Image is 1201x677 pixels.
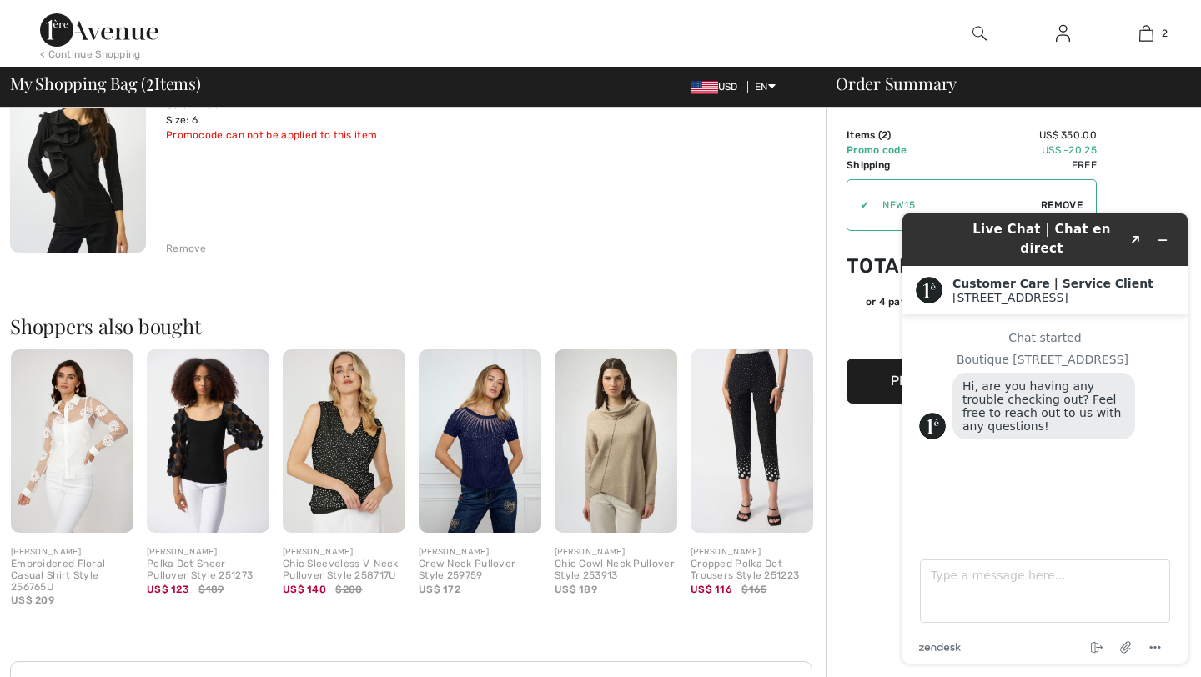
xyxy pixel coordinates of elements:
div: Chic Cowl Neck Pullover Style 253913 [555,559,677,582]
div: Remove [166,241,207,256]
span: US$ 123 [147,584,189,595]
span: $189 [198,582,224,597]
td: US$ 350.00 [938,128,1097,143]
td: US$ -20.25 [938,143,1097,158]
td: Total [847,238,938,294]
img: Polka Dot Sheer Pullover Style 251273 [147,349,269,533]
input: Promo code [869,180,1041,230]
td: Shipping [847,158,938,173]
img: Cropped Polka Dot Trousers Style 251223 [691,349,813,533]
span: 2 [882,129,887,141]
img: Ruffled Crew Neck Pullover Style 253047 [10,48,146,252]
img: My Bag [1139,23,1153,43]
img: Embroidered Floral Casual Shirt Style 256765U [11,349,133,533]
div: [PERSON_NAME] [555,546,677,559]
span: US$ 189 [555,584,597,595]
div: Crew Neck Pullover Style 259759 [419,559,541,582]
td: Free [938,158,1097,173]
span: USD [691,81,745,93]
span: $165 [741,582,766,597]
div: Polka Dot Sheer Pullover Style 251273 [147,559,269,582]
span: US$ 172 [419,584,460,595]
div: or 4 payments ofUS$ 82.44withSezzle Click to learn more about Sezzle [847,294,1097,315]
div: Promocode can not be applied to this item [166,128,432,143]
div: Embroidered Floral Casual Shirt Style 256765U [11,559,133,593]
a: Sign In [1043,23,1083,44]
img: search the website [972,23,987,43]
a: 2 [1105,23,1187,43]
div: Color: Black Size: 6 [166,98,432,128]
button: Proceed to Checkout [847,359,1097,404]
td: Items ( ) [847,128,938,143]
iframe: PayPal-paypal [847,315,1097,353]
div: Chic Sleeveless V-Neck Pullover Style 258717U [283,559,405,582]
img: 1ère Avenue [40,13,158,47]
span: My Shopping Bag ( Items) [10,75,201,92]
span: EN [755,81,776,93]
span: Remove [1041,198,1083,213]
span: 2 [146,71,154,93]
div: [PERSON_NAME] [691,546,813,559]
div: [PERSON_NAME] [147,546,269,559]
img: Chic Cowl Neck Pullover Style 253913 [555,349,677,533]
div: [PERSON_NAME] [283,546,405,559]
div: [PERSON_NAME] [419,546,541,559]
span: US$ 140 [283,584,326,595]
span: US$ 209 [11,594,54,606]
img: Chic Sleeveless V-Neck Pullover Style 258717U [283,349,405,533]
div: Order Summary [816,75,1191,92]
img: Crew Neck Pullover Style 259759 [419,349,541,533]
span: US$ 116 [691,584,732,595]
div: Cropped Polka Dot Trousers Style 251223 [691,559,813,582]
img: US Dollar [691,81,718,94]
span: $200 [335,582,362,597]
td: Promo code [847,143,938,158]
span: 2 [1162,26,1168,41]
div: ✔ [847,198,869,213]
span: Chat [39,12,73,27]
img: My Info [1056,23,1070,43]
iframe: To enrich screen reader interactions, please activate Accessibility in Grammarly extension settings [889,200,1201,677]
div: or 4 payments of with [866,294,1097,309]
div: < Continue Shopping [40,47,141,62]
h2: Shoppers also bought [10,316,826,336]
div: [PERSON_NAME] [11,546,133,559]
